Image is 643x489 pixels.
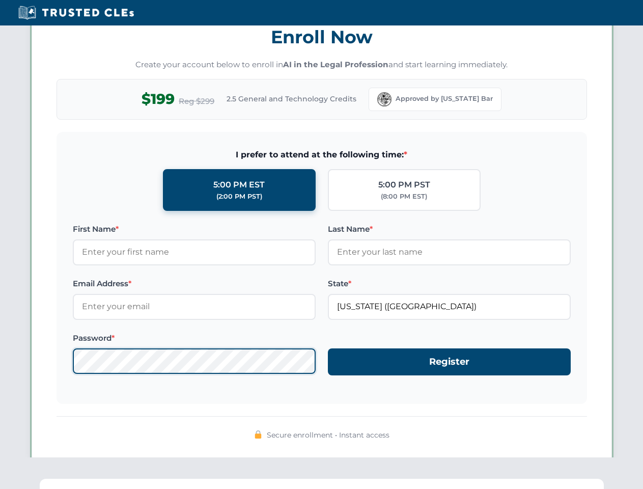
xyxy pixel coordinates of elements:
[73,332,316,344] label: Password
[73,148,571,161] span: I prefer to attend at the following time:
[267,429,389,441] span: Secure enrollment • Instant access
[15,5,137,20] img: Trusted CLEs
[73,294,316,319] input: Enter your email
[57,59,587,71] p: Create your account below to enroll in and start learning immediately.
[283,60,388,69] strong: AI in the Legal Profession
[227,93,356,104] span: 2.5 General and Technology Credits
[73,239,316,265] input: Enter your first name
[73,278,316,290] label: Email Address
[254,430,262,439] img: 🔒
[216,192,262,202] div: (2:00 PM PST)
[142,88,175,111] span: $199
[328,239,571,265] input: Enter your last name
[328,348,571,375] button: Register
[377,92,392,106] img: Florida Bar
[328,278,571,290] label: State
[378,178,430,192] div: 5:00 PM PST
[328,223,571,235] label: Last Name
[381,192,427,202] div: (8:00 PM EST)
[179,95,214,107] span: Reg $299
[73,223,316,235] label: First Name
[328,294,571,319] input: Florida (FL)
[213,178,265,192] div: 5:00 PM EST
[396,94,493,104] span: Approved by [US_STATE] Bar
[57,21,587,53] h3: Enroll Now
